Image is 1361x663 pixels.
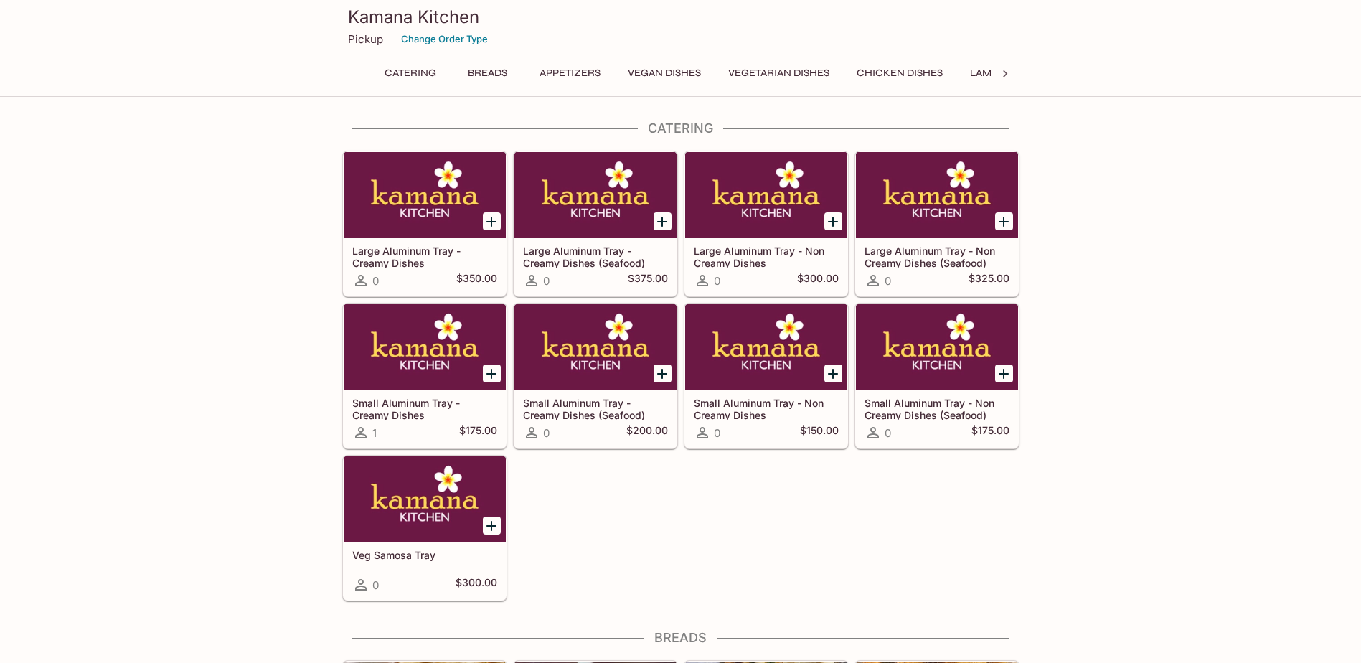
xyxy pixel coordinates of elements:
[714,426,720,440] span: 0
[352,549,497,561] h5: Veg Samosa Tray
[348,32,383,46] p: Pickup
[855,151,1019,296] a: Large Aluminum Tray - Non Creamy Dishes (Seafood)0$325.00
[543,274,550,288] span: 0
[962,63,1044,83] button: Lamb Dishes
[532,63,608,83] button: Appetizers
[714,274,720,288] span: 0
[456,576,497,593] h5: $300.00
[654,365,672,382] button: Add Small Aluminum Tray - Creamy Dishes (Seafood)
[523,245,668,268] h5: Large Aluminum Tray - Creamy Dishes (Seafood)
[344,456,506,542] div: Veg Samosa Tray
[523,397,668,420] h5: Small Aluminum Tray - Creamy Dishes (Seafood)
[514,151,677,296] a: Large Aluminum Tray - Creamy Dishes (Seafood)0$375.00
[395,28,494,50] button: Change Order Type
[720,63,837,83] button: Vegetarian Dishes
[514,152,677,238] div: Large Aluminum Tray - Creamy Dishes (Seafood)
[348,6,1014,28] h3: Kamana Kitchen
[694,397,839,420] h5: Small Aluminum Tray - Non Creamy Dishes
[685,304,847,390] div: Small Aluminum Tray - Non Creamy Dishes
[800,424,839,441] h5: $150.00
[856,152,1018,238] div: Large Aluminum Tray - Non Creamy Dishes (Seafood)
[342,121,1019,136] h4: Catering
[654,212,672,230] button: Add Large Aluminum Tray - Creamy Dishes (Seafood)
[483,365,501,382] button: Add Small Aluminum Tray - Creamy Dishes
[343,304,507,448] a: Small Aluminum Tray - Creamy Dishes1$175.00
[343,151,507,296] a: Large Aluminum Tray - Creamy Dishes0$350.00
[865,245,1009,268] h5: Large Aluminum Tray - Non Creamy Dishes (Seafood)
[885,426,891,440] span: 0
[372,426,377,440] span: 1
[995,212,1013,230] button: Add Large Aluminum Tray - Non Creamy Dishes (Seafood)
[483,517,501,535] button: Add Veg Samosa Tray
[620,63,709,83] button: Vegan Dishes
[352,397,497,420] h5: Small Aluminum Tray - Creamy Dishes
[344,304,506,390] div: Small Aluminum Tray - Creamy Dishes
[824,365,842,382] button: Add Small Aluminum Tray - Non Creamy Dishes
[372,578,379,592] span: 0
[856,304,1018,390] div: Small Aluminum Tray - Non Creamy Dishes (Seafood)
[694,245,839,268] h5: Large Aluminum Tray - Non Creamy Dishes
[685,152,847,238] div: Large Aluminum Tray - Non Creamy Dishes
[969,272,1009,289] h5: $325.00
[865,397,1009,420] h5: Small Aluminum Tray - Non Creamy Dishes (Seafood)
[456,272,497,289] h5: $350.00
[343,456,507,601] a: Veg Samosa Tray0$300.00
[459,424,497,441] h5: $175.00
[344,152,506,238] div: Large Aluminum Tray - Creamy Dishes
[849,63,951,83] button: Chicken Dishes
[342,630,1019,646] h4: Breads
[824,212,842,230] button: Add Large Aluminum Tray - Non Creamy Dishes
[483,212,501,230] button: Add Large Aluminum Tray - Creamy Dishes
[456,63,520,83] button: Breads
[684,304,848,448] a: Small Aluminum Tray - Non Creamy Dishes0$150.00
[372,274,379,288] span: 0
[628,272,668,289] h5: $375.00
[352,245,497,268] h5: Large Aluminum Tray - Creamy Dishes
[855,304,1019,448] a: Small Aluminum Tray - Non Creamy Dishes (Seafood)0$175.00
[885,274,891,288] span: 0
[995,365,1013,382] button: Add Small Aluminum Tray - Non Creamy Dishes (Seafood)
[514,304,677,448] a: Small Aluminum Tray - Creamy Dishes (Seafood)0$200.00
[684,151,848,296] a: Large Aluminum Tray - Non Creamy Dishes0$300.00
[626,424,668,441] h5: $200.00
[797,272,839,289] h5: $300.00
[971,424,1009,441] h5: $175.00
[514,304,677,390] div: Small Aluminum Tray - Creamy Dishes (Seafood)
[377,63,444,83] button: Catering
[543,426,550,440] span: 0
